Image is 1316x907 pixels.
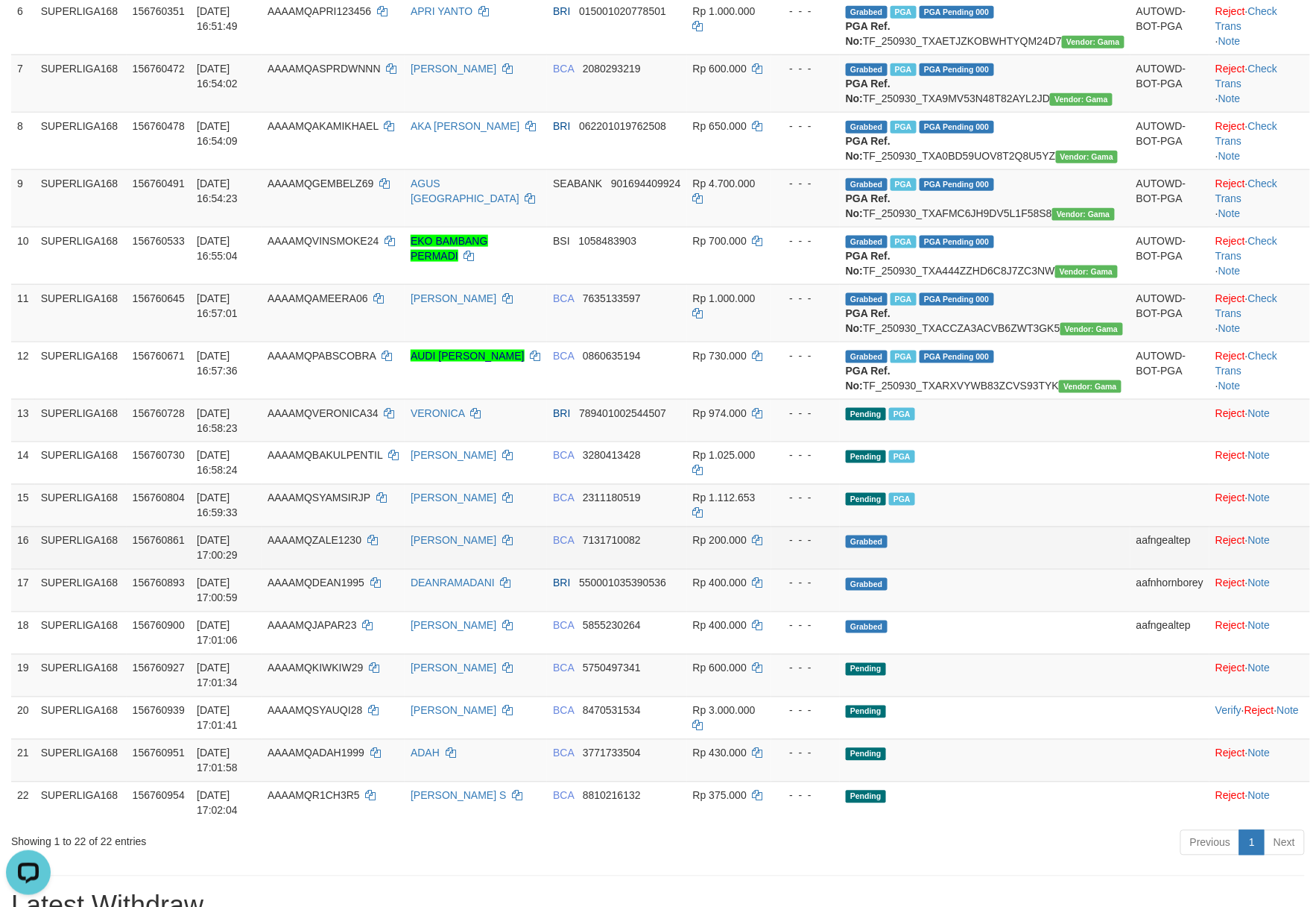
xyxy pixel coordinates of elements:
[693,407,747,419] span: Rp 974.000
[889,408,915,421] span: Marked by aafheankoy
[133,705,185,717] span: 156760939
[846,63,888,76] span: Grabbed
[35,112,127,169] td: SUPERLIGA168
[1209,112,1310,169] td: · ·
[693,790,747,802] span: Rp 375.000
[1130,227,1209,284] td: AUTOWD-BOT-PGA
[268,407,379,419] span: AAAAMQVERONICA34
[583,705,641,717] span: Copy 8470531534 to clipboard
[411,178,519,204] a: AGUS [GEOGRAPHIC_DATA]
[693,577,747,589] span: Rp 400.000
[553,662,574,674] span: BCA
[553,120,570,132] span: BRI
[920,293,994,306] span: PGA Pending
[846,536,888,548] span: Grabbed
[11,829,537,850] div: Showing 1 to 22 of 22 entries
[583,350,641,362] span: Copy 0860635194 to clipboard
[1215,747,1245,759] a: Reject
[197,235,238,262] span: [DATE] 16:55:04
[1209,739,1310,782] td: ·
[11,654,35,697] td: 19
[583,790,641,802] span: Copy 8810216132 to clipboard
[1215,450,1245,462] a: Reject
[579,235,637,247] span: Copy 1058483903 to clipboard
[35,527,127,569] td: SUPERLIGA168
[1130,169,1209,227] td: AUTOWD-BOT-PGA
[411,235,487,262] a: EKO BAMBANG PERMADI
[35,697,127,739] td: SUPERLIGA168
[1209,697,1310,739] td: · ·
[35,227,127,284] td: SUPERLIGA168
[411,535,496,547] a: [PERSON_NAME]
[920,178,994,191] span: PGA Pending
[890,6,917,19] span: Marked by aafheankoy
[197,705,238,732] span: [DATE] 17:01:41
[1130,284,1209,342] td: AUTOWD-BOT-PGA
[777,618,834,633] div: - - -
[1215,492,1245,504] a: Reject
[411,662,496,674] a: [PERSON_NAME]
[553,492,574,504] span: BCA
[777,4,834,19] div: - - -
[411,120,519,132] a: AKA [PERSON_NAME]
[1209,342,1310,399] td: · ·
[846,621,888,633] span: Grabbed
[1244,705,1274,717] a: Reject
[411,705,496,717] a: [PERSON_NAME]
[553,63,574,75] span: BCA
[1218,150,1241,162] a: Note
[1239,830,1265,856] a: 1
[693,747,747,759] span: Rp 430.000
[268,5,371,17] span: AAAAMQAPRI123456
[411,577,495,589] a: DEANRAMADANI
[693,705,756,717] span: Rp 3.000.000
[890,178,917,191] span: Marked by aafheankoy
[777,348,834,363] div: - - -
[1215,63,1245,75] a: Reject
[133,577,185,589] span: 156760893
[197,790,238,817] span: [DATE] 17:02:04
[553,292,574,304] span: BCA
[1218,265,1241,277] a: Note
[693,63,747,75] span: Rp 600.000
[777,176,834,191] div: - - -
[693,178,756,189] span: Rp 4.700.000
[1130,612,1209,654] td: aafngealtep
[1180,830,1240,856] a: Previous
[197,120,238,147] span: [DATE] 16:54:09
[197,450,238,477] span: [DATE] 16:58:24
[35,442,127,484] td: SUPERLIGA168
[890,121,917,134] span: Marked by aafheankoy
[411,292,496,304] a: [PERSON_NAME]
[846,293,888,306] span: Grabbed
[1248,535,1271,547] a: Note
[777,788,834,803] div: - - -
[693,350,747,362] span: Rp 730.000
[268,747,364,759] span: AAAAMQADAH1999
[35,284,127,342] td: SUPERLIGA168
[411,620,496,632] a: [PERSON_NAME]
[268,292,368,304] span: AAAAMQAMEERA06
[35,54,127,112] td: SUPERLIGA168
[1215,5,1245,17] a: Reject
[583,492,641,504] span: Copy 2311180519 to clipboard
[1062,36,1124,48] span: Vendor URL: https://trx31.1velocity.biz
[197,620,238,647] span: [DATE] 17:01:06
[1060,323,1123,336] span: Vendor URL: https://trx31.1velocity.biz
[11,442,35,484] td: 14
[1059,380,1122,393] span: Vendor URL: https://trx31.1velocity.biz
[583,450,641,462] span: Copy 3280413428 to clipboard
[1218,35,1241,47] a: Note
[133,350,185,362] span: 156760671
[583,747,641,759] span: Copy 3771733504 to clipboard
[268,620,357,632] span: AAAAMQJAPAR23
[197,747,238,774] span: [DATE] 17:01:58
[1209,569,1310,612] td: ·
[1209,227,1310,284] td: · ·
[1215,662,1245,674] a: Reject
[1215,235,1277,262] a: Check Trans
[6,6,51,51] button: Open LiveChat chat widget
[1056,151,1119,163] span: Vendor URL: https://trx31.1velocity.biz
[846,250,890,277] b: PGA Ref. No:
[133,450,185,462] span: 156760730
